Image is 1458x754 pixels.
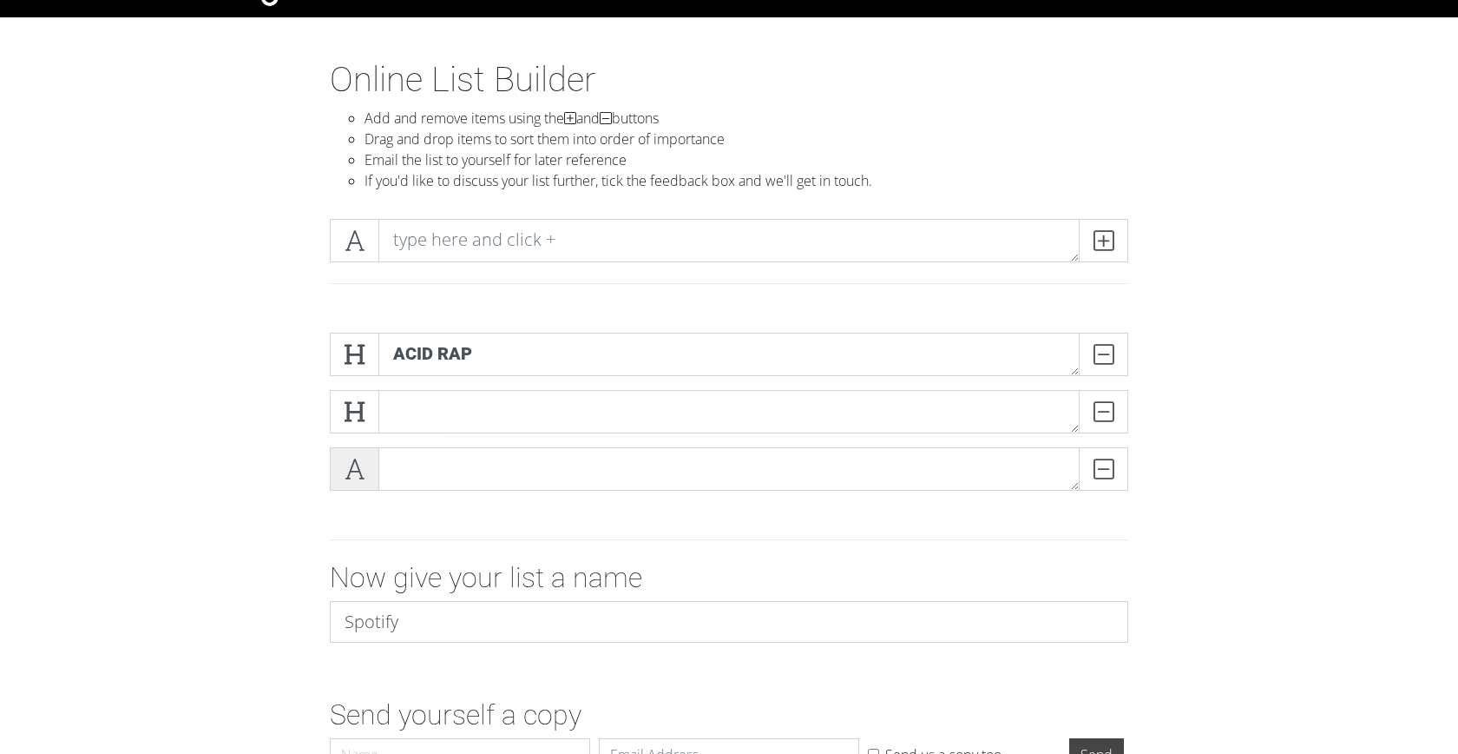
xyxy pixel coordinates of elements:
[330,561,1128,594] h2: Now give your list a name
[330,698,1128,731] h2: Send yourself a copy
[364,129,1128,149] li: Drag and drop items to sort them into order of importance
[364,108,1128,129] li: Add and remove items using the and buttons
[364,149,1128,170] li: Email the list to yourself for later reference
[364,170,1128,191] li: If you'd like to discuss your list further, tick the feedback box and we'll get in touch.
[330,601,1128,643] input: My amazing list...
[330,59,1128,101] h1: Online List Builder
